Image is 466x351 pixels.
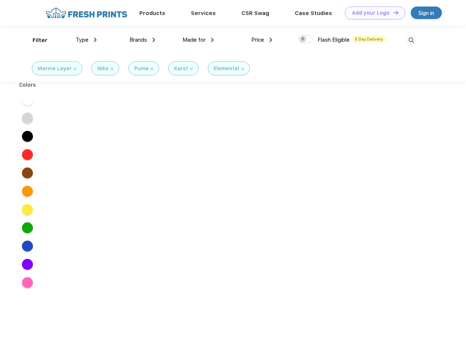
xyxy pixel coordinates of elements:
[405,34,417,46] img: desktop_search.svg
[151,68,153,70] img: filter_cancel.svg
[191,10,216,16] a: Services
[174,65,188,72] div: Karst
[94,38,97,42] img: dropdown.png
[411,7,442,19] a: Sign in
[76,37,89,43] span: Type
[183,37,206,43] span: Made for
[241,10,269,16] a: CSR Swag
[139,10,165,16] a: Products
[353,36,385,42] span: 5 Day Delivery
[393,11,398,15] img: DT
[214,65,239,72] div: Elemental
[251,37,264,43] span: Price
[44,7,129,19] img: fo%20logo%202.webp
[317,37,350,43] span: Flash Eligible
[352,10,390,16] div: Add your Logo
[211,38,214,42] img: dropdown.png
[241,68,244,70] img: filter_cancel.svg
[33,36,48,45] div: Filter
[97,65,109,72] div: Nike
[134,65,149,72] div: Puma
[129,37,147,43] span: Brands
[418,9,434,17] div: Sign in
[270,38,272,42] img: dropdown.png
[111,68,113,70] img: filter_cancel.svg
[38,65,72,72] div: Marine Layer
[14,81,42,89] div: Colors
[74,68,76,70] img: filter_cancel.svg
[190,68,193,70] img: filter_cancel.svg
[153,38,155,42] img: dropdown.png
